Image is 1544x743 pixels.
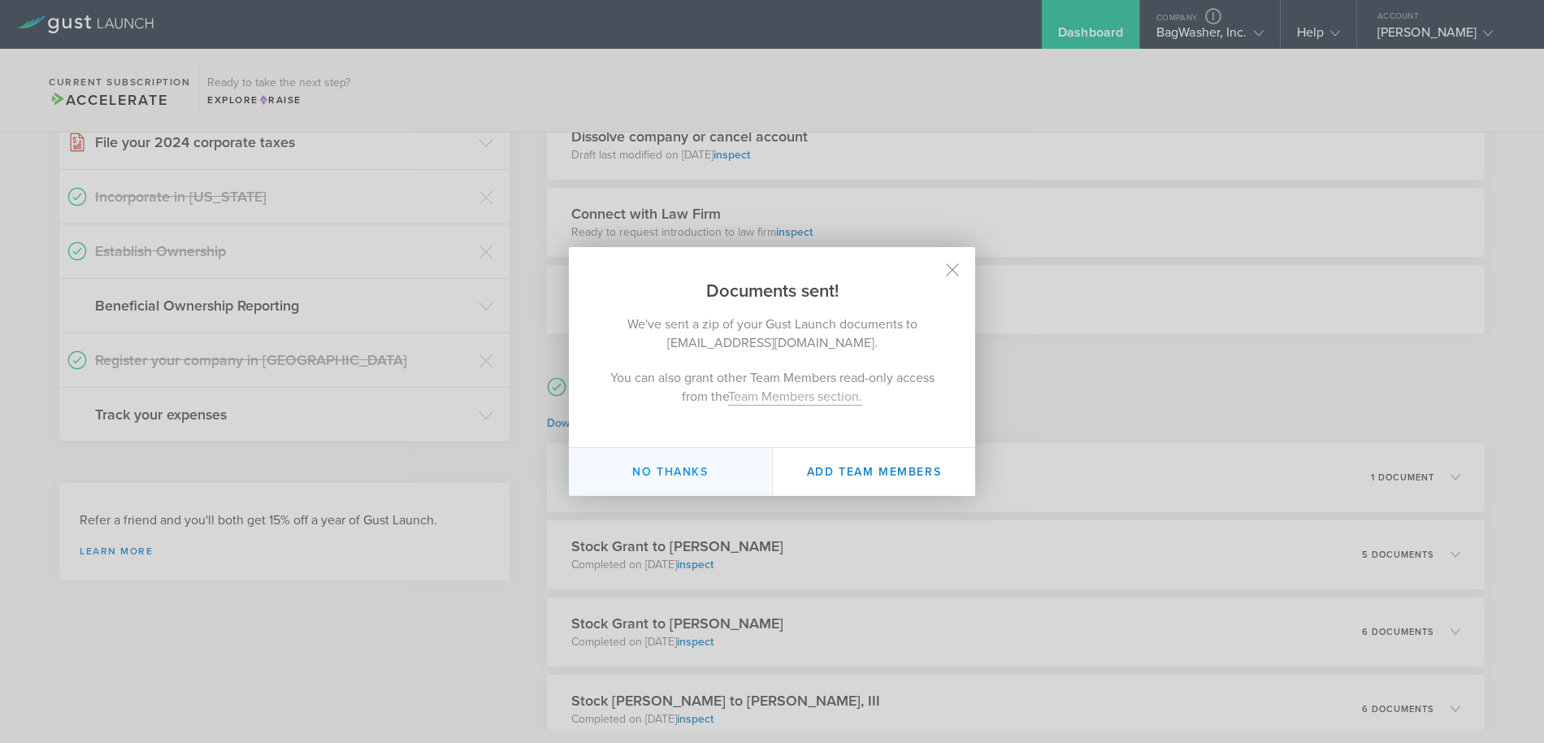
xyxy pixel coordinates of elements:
button: Add Team Members [772,448,975,496]
button: No thanks [569,448,772,496]
p: We've sent a zip of your Gust Launch documents to [EMAIL_ADDRESS][DOMAIN_NAME]. [601,315,943,353]
a: Team Members section. [728,389,862,406]
p: You can also grant other Team Members read-only access from the [601,369,943,406]
h2: Documents sent! [569,247,975,303]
